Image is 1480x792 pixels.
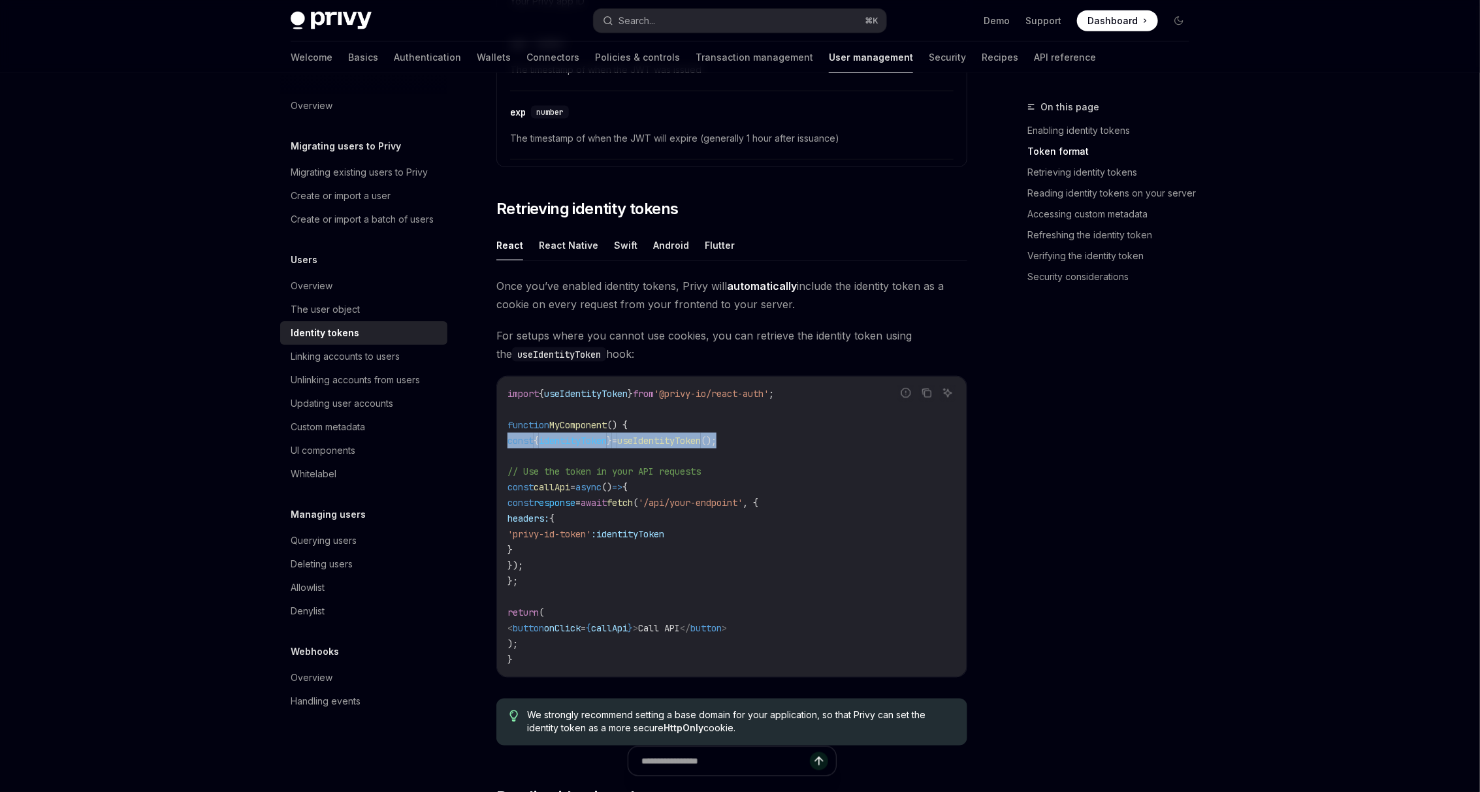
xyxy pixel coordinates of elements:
span: => [612,482,622,494]
button: Toggle dark mode [1168,10,1189,31]
div: Querying users [291,533,357,548]
span: const [507,482,534,494]
div: Allowlist [291,580,325,595]
a: User management [829,42,913,73]
span: }; [507,576,518,588]
span: () { [607,419,628,431]
button: Send message [810,752,828,770]
button: React Native [539,230,598,261]
span: function [507,419,549,431]
button: Report incorrect code [897,385,914,402]
a: Basics [348,42,378,73]
div: The user object [291,302,360,317]
div: Overview [291,98,332,114]
a: Accessing custom metadata [1027,204,1200,225]
img: dark logo [291,12,372,30]
span: For setups where you cannot use cookies, you can retrieve the identity token using the hook: [496,326,967,363]
strong: HttpOnly [664,723,704,734]
div: Overview [291,278,332,294]
a: Migrating existing users to Privy [280,161,447,184]
span: } [507,545,513,556]
span: const [507,498,534,509]
a: Updating user accounts [280,392,447,415]
span: await [581,498,607,509]
a: Whitelabel [280,462,447,486]
a: Handling events [280,689,447,713]
svg: Tip [509,710,519,722]
span: '/api/your-endpoint' [638,498,743,509]
a: UI components [280,439,447,462]
span: { [534,435,539,447]
strong: automatically [727,279,797,293]
span: ⌘ K [865,16,878,26]
a: Welcome [291,42,332,73]
div: Migrating existing users to Privy [291,165,428,180]
span: Once you’ve enabled identity tokens, Privy will include the identity token as a cookie on every r... [496,277,967,313]
div: Deleting users [291,556,353,572]
a: Verifying the identity token [1027,246,1200,266]
span: useIdentityToken [544,388,628,400]
span: headers: [507,513,549,525]
button: Ask AI [939,385,956,402]
span: import [507,388,539,400]
button: Search...⌘K [594,9,886,33]
span: () [602,482,612,494]
span: return [507,607,539,619]
div: Create or import a user [291,188,391,204]
span: < [507,623,513,635]
span: identityToken [596,529,664,541]
span: // Use the token in your API requests [507,466,701,478]
a: Custom metadata [280,415,447,439]
a: Denylist [280,599,447,623]
span: = [570,482,575,494]
span: response [534,498,575,509]
a: Transaction management [696,42,813,73]
span: { [586,623,591,635]
button: Android [653,230,689,261]
div: Identity tokens [291,325,359,341]
span: { [539,388,544,400]
div: Denylist [291,603,325,619]
span: '@privy-io/react-auth' [654,388,769,400]
span: callApi [591,623,628,635]
a: Dashboard [1077,10,1158,31]
span: useIdentityToken [617,435,701,447]
a: Create or import a user [280,184,447,208]
div: exp [510,106,526,119]
span: } [628,623,633,635]
div: Overview [291,670,332,686]
span: } [607,435,612,447]
span: , { [743,498,758,509]
span: { [622,482,628,494]
span: const [507,435,534,447]
span: On this page [1040,99,1099,115]
a: Linking accounts to users [280,345,447,368]
span: ; [769,388,774,400]
span: ); [507,639,518,650]
span: > [722,623,727,635]
div: Search... [619,13,655,29]
button: Swift [614,230,637,261]
span: ( [539,607,544,619]
div: Handling events [291,693,361,709]
a: Demo [984,14,1010,27]
span: Retrieving identity tokens [496,198,678,219]
div: UI components [291,443,355,458]
span: } [507,654,513,666]
span: callApi [534,482,570,494]
a: Connectors [526,42,579,73]
a: API reference [1034,42,1096,73]
a: Policies & controls [595,42,680,73]
span: (); [701,435,716,447]
span: ( [633,498,638,509]
a: Token format [1027,141,1200,162]
span: number [536,107,564,118]
span: async [575,482,602,494]
div: Unlinking accounts from users [291,372,420,388]
a: Allowlist [280,576,447,599]
a: Reading identity tokens on your server [1027,183,1200,204]
span: 'privy-id-token' [507,529,591,541]
a: Retrieving identity tokens [1027,162,1200,183]
span: { [549,513,555,525]
span: : [591,529,596,541]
